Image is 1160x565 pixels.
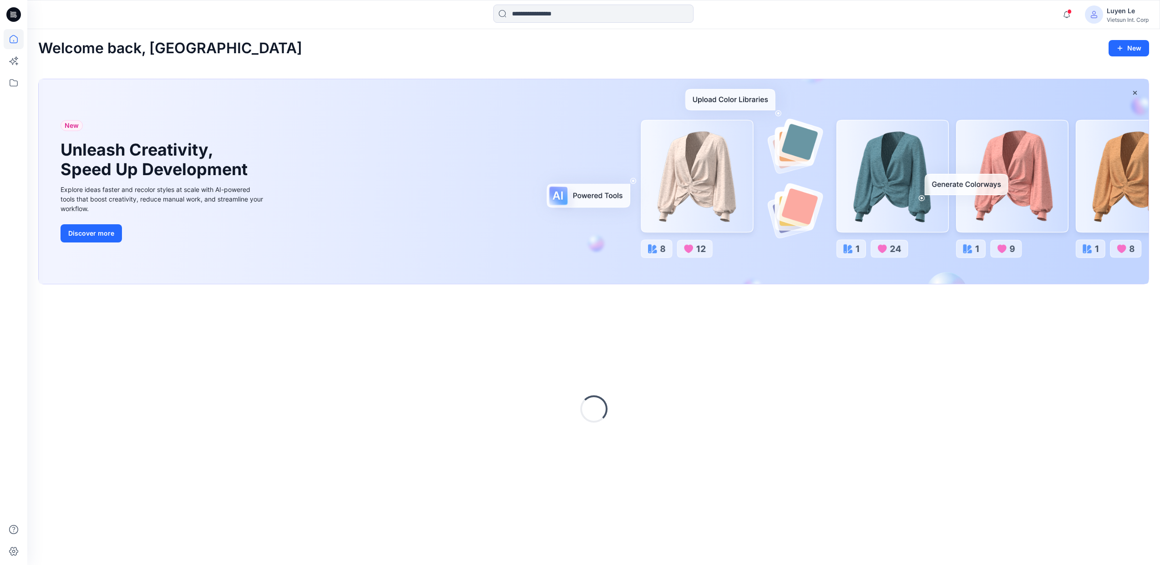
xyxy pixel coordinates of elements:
a: Discover more [61,224,265,242]
span: New [65,120,79,131]
button: Discover more [61,224,122,242]
div: Vietsun Int. Corp [1107,16,1149,23]
div: Explore ideas faster and recolor styles at scale with AI-powered tools that boost creativity, red... [61,185,265,213]
svg: avatar [1090,11,1098,18]
h2: Welcome back, [GEOGRAPHIC_DATA] [38,40,302,57]
button: New [1109,40,1149,56]
div: Luyen Le [1107,5,1149,16]
h1: Unleash Creativity, Speed Up Development [61,140,252,179]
